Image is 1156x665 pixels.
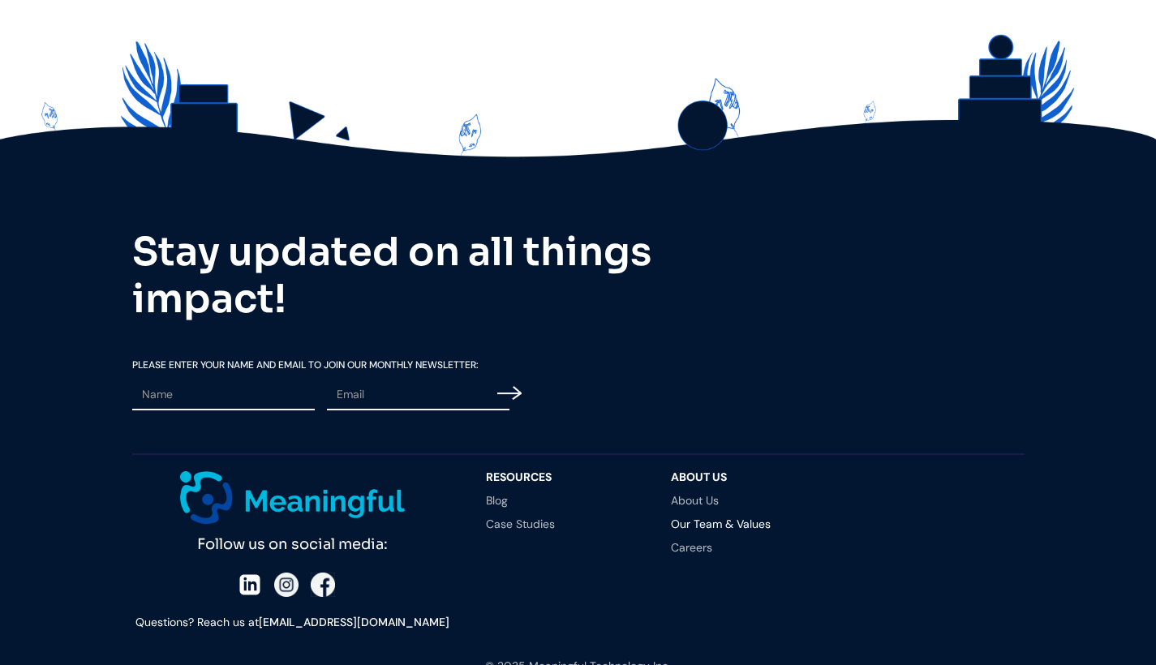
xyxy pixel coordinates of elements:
a: Case Studies [486,518,638,530]
a: Careers [671,542,823,553]
a: About Us [671,495,823,506]
input: Name [132,380,315,410]
a: [EMAIL_ADDRESS][DOMAIN_NAME] [259,615,449,629]
input: Email [327,380,509,410]
form: Email Form [132,360,522,418]
label: Please Enter your Name and email To Join our Monthly Newsletter: [132,360,522,370]
div: Follow us on social media: [132,524,453,557]
h2: Stay updated on all things impact! [132,229,700,322]
a: Blog [486,495,638,506]
div: resources [486,471,638,483]
a: Our Team & Values [671,518,823,530]
div: Questions? Reach us at [132,613,453,633]
input: Submit [497,374,522,414]
div: About Us [671,471,823,483]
